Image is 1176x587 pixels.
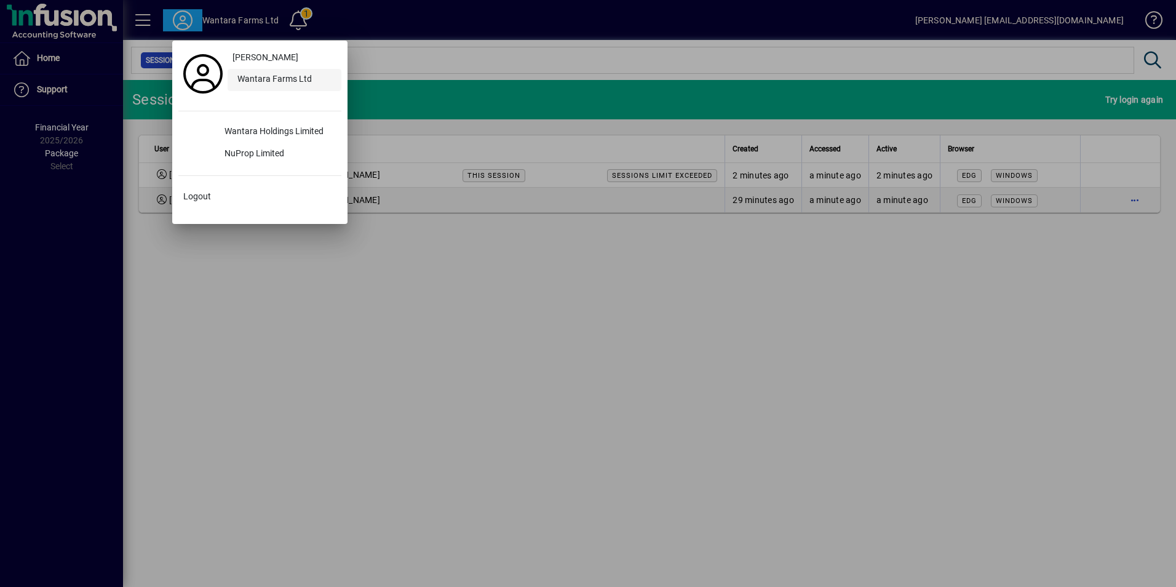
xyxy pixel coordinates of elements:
[178,63,228,85] a: Profile
[215,143,341,166] div: NuProp Limited
[183,190,211,203] span: Logout
[178,143,341,166] button: NuProp Limited
[178,121,341,143] button: Wantara Holdings Limited
[178,186,341,208] button: Logout
[228,69,341,91] button: Wantara Farms Ltd
[232,51,298,64] span: [PERSON_NAME]
[228,47,341,69] a: [PERSON_NAME]
[215,121,341,143] div: Wantara Holdings Limited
